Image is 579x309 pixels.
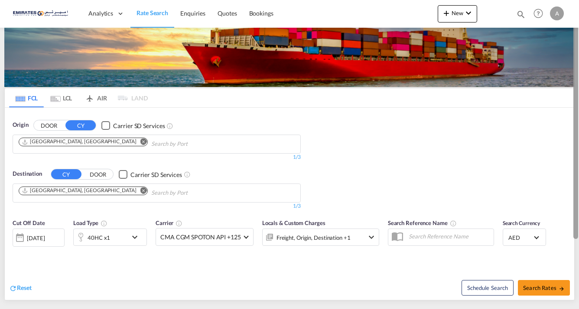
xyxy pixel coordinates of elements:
button: Remove [134,187,147,196]
md-icon: Your search will be saved by the below given name [450,220,457,227]
md-chips-wrap: Chips container. Use arrow keys to select chips. [17,184,237,200]
span: Locals & Custom Charges [262,219,325,226]
div: OriginDOOR CY Checkbox No InkUnchecked: Search for CY (Container Yard) services for all selected ... [5,108,574,300]
md-icon: Unchecked: Search for CY (Container Yard) services for all selected carriers.Checked : Search for... [166,122,173,129]
input: Chips input. [151,137,234,151]
md-icon: The selected Trucker/Carrierwill be displayed in the rate results If the rates are from another f... [176,220,182,227]
span: Search Currency [503,220,540,226]
span: Search Reference Name [388,219,457,226]
span: Search Rates [523,284,565,291]
button: CY [51,169,81,179]
div: Carrier SD Services [113,122,165,130]
button: icon-plus 400-fgNewicon-chevron-down [438,5,477,23]
span: Help [531,6,546,21]
div: [DATE] [13,229,65,247]
button: Remove [134,138,147,147]
md-datepicker: Select [13,246,19,257]
md-icon: icon-arrow-right [559,286,565,292]
md-icon: Unchecked: Search for CY (Container Yard) services for all selected carriers.Checked : Search for... [184,171,191,178]
span: CMA CGM SPOTON API +125 [160,233,241,241]
md-icon: icon-information-outline [101,220,107,227]
div: 1/3 [13,154,301,161]
md-icon: icon-refresh [9,284,17,292]
span: Destination [13,170,42,178]
span: Cut Off Date [13,219,45,226]
span: New [441,10,474,16]
md-icon: icon-airplane [85,93,95,100]
div: Press delete to remove this chip. [22,187,138,194]
md-icon: icon-plus 400-fg [441,8,452,18]
button: CY [65,120,96,130]
img: c67187802a5a11ec94275b5db69a26e6.png [13,4,72,23]
div: Jebel Ali, AEJEA [22,138,136,145]
span: Load Type [73,219,107,226]
div: Freight Origin Destination Factory Stuffingicon-chevron-down [262,229,379,246]
md-tab-item: LCL [44,88,78,107]
input: Search Reference Name [404,230,494,243]
span: Bookings [249,10,273,17]
md-select: Select Currency: د.إ AEDUnited Arab Emirates Dirham [507,231,541,244]
md-icon: icon-chevron-down [366,232,377,242]
md-tab-item: AIR [78,88,113,107]
span: AED [508,234,533,241]
div: Haifa, ILHFA [22,187,136,194]
md-icon: icon-chevron-down [130,232,144,242]
div: Press delete to remove this chip. [22,138,138,145]
span: Origin [13,121,28,129]
span: Rate Search [137,9,168,16]
input: Chips input. [151,186,234,200]
button: DOOR [83,169,113,179]
div: Carrier SD Services [130,171,182,179]
span: Reset [17,284,32,291]
div: A [550,6,564,20]
div: 1/3 [13,203,301,210]
button: Note: By default Schedule search will only considerorigin ports, destination ports and cut off da... [462,280,514,296]
span: Quotes [218,10,237,17]
span: Carrier [156,219,182,226]
md-tab-item: FCL [9,88,44,107]
div: icon-magnify [516,10,526,23]
md-pagination-wrapper: Use the left and right arrow keys to navigate between tabs [9,88,148,107]
md-icon: icon-chevron-down [463,8,474,18]
span: Enquiries [180,10,205,17]
button: Search Ratesicon-arrow-right [518,280,570,296]
md-checkbox: Checkbox No Ink [101,121,165,130]
div: Freight Origin Destination Factory Stuffing [276,232,351,244]
div: icon-refreshReset [9,283,32,293]
md-checkbox: Checkbox No Ink [119,170,182,179]
div: 40HC x1 [88,232,110,244]
md-icon: icon-magnify [516,10,526,19]
img: LCL+%26+FCL+BACKGROUND.png [4,3,575,87]
div: [DATE] [27,234,45,242]
md-chips-wrap: Chips container. Use arrow keys to select chips. [17,135,237,151]
div: Help [531,6,550,22]
span: Analytics [88,9,113,18]
button: DOOR [34,121,64,131]
div: 40HC x1icon-chevron-down [73,229,147,246]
